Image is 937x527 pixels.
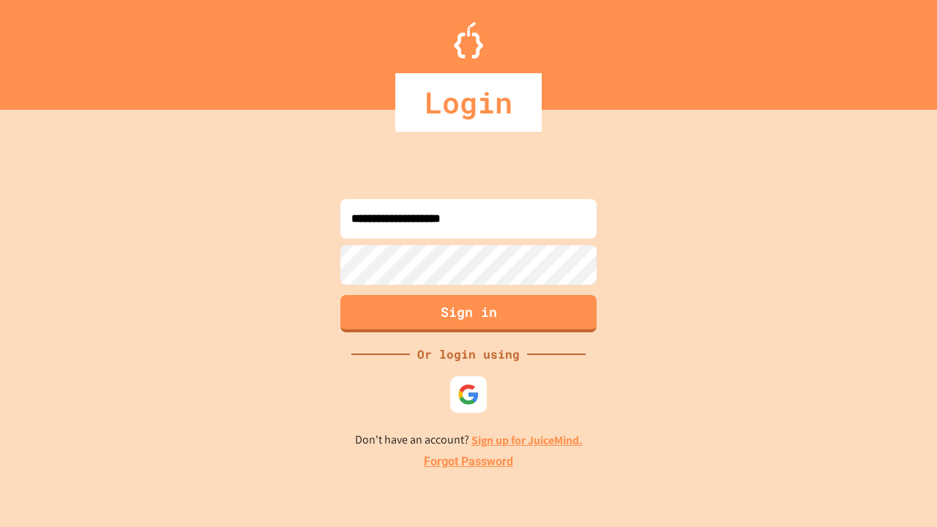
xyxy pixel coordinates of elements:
div: Or login using [410,345,527,363]
img: google-icon.svg [458,384,479,405]
div: Login [395,73,542,132]
button: Sign in [340,295,597,332]
a: Sign up for JuiceMind. [471,433,583,448]
img: Logo.svg [454,22,483,59]
a: Forgot Password [424,453,513,471]
p: Don't have an account? [355,431,583,449]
